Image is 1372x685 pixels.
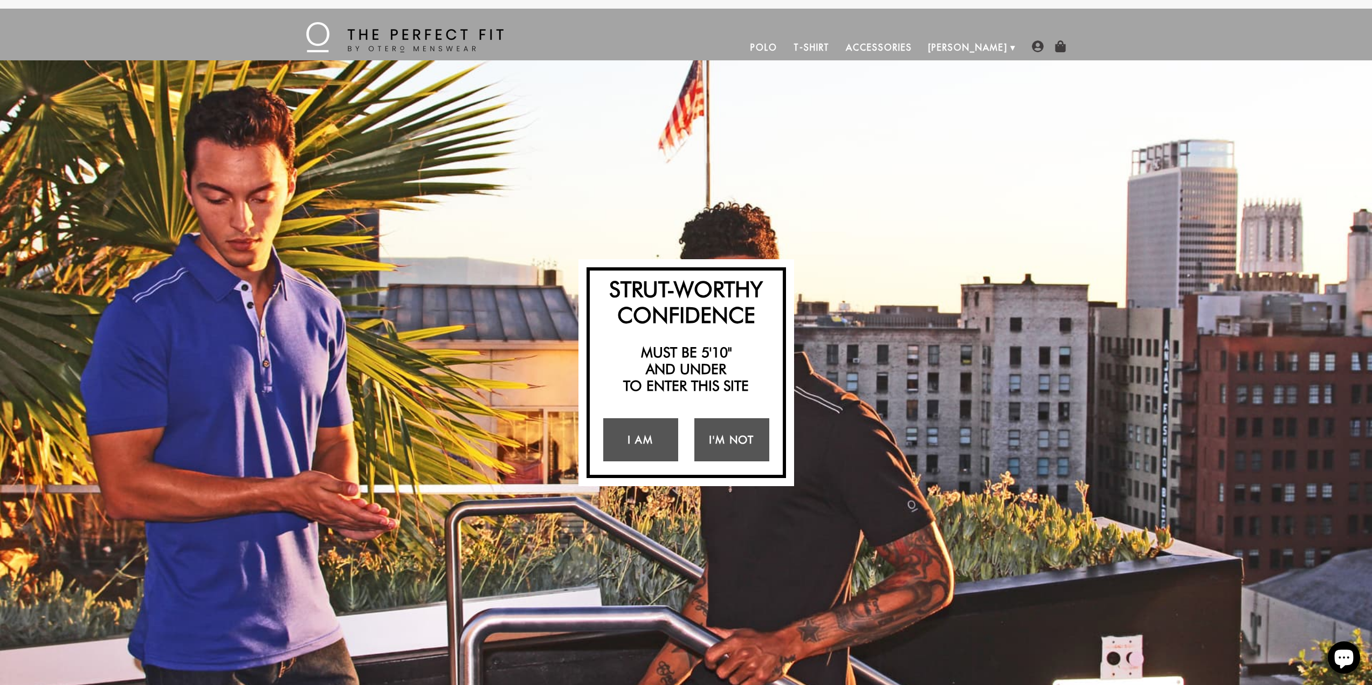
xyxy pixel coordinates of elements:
img: user-account-icon.png [1032,40,1044,52]
a: Accessories [838,34,920,60]
a: I'm Not [694,418,769,461]
h2: Must be 5'10" and under to enter this site [595,344,777,395]
a: Polo [742,34,785,60]
h2: Strut-Worthy Confidence [595,276,777,328]
a: I Am [603,418,678,461]
img: The Perfect Fit - by Otero Menswear - Logo [306,22,504,52]
a: T-Shirt [785,34,838,60]
img: shopping-bag-icon.png [1054,40,1066,52]
inbox-online-store-chat: Shopify online store chat [1325,641,1363,676]
a: [PERSON_NAME] [920,34,1016,60]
